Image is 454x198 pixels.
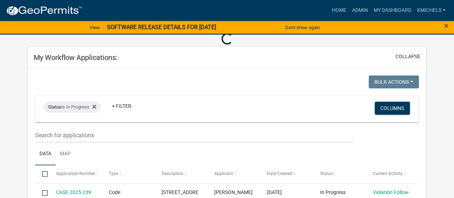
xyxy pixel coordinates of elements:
[162,171,183,176] span: Description
[329,4,349,17] a: Home
[207,165,260,183] datatable-header-cell: Applicant
[214,171,233,176] span: Applicant
[320,171,332,176] span: Status
[414,4,448,17] a: KMichels
[373,171,402,176] span: Current Activity
[320,189,345,195] span: In Progress
[106,100,137,112] a: + Filter
[214,189,253,195] span: Kevin Michels
[56,189,91,195] a: CASE-2025-239
[35,128,353,143] input: Search for applications
[267,189,282,195] span: 10/01/2025
[35,143,56,166] a: Data
[56,143,75,166] a: Map
[87,22,103,33] a: View
[313,165,366,183] datatable-header-cell: Status
[396,53,420,60] button: collapse
[107,24,216,31] strong: SOFTWARE RELEASE DETAILS FOR [DATE]
[366,165,418,183] datatable-header-cell: Current Activity
[35,165,49,183] datatable-header-cell: Select
[267,171,292,176] span: Date Created
[260,165,313,183] datatable-header-cell: Date Created
[444,21,449,31] span: ×
[56,171,95,176] span: Application Number
[375,102,410,115] button: Columns
[369,75,419,88] button: Bulk Actions
[444,22,449,30] button: Close
[155,165,207,183] datatable-header-cell: Description
[282,22,323,33] button: Don't show again
[109,171,118,176] span: Type
[48,104,61,110] span: Status
[349,4,370,17] a: Admin
[34,53,118,62] h5: My Workflow Applications:
[49,165,102,183] datatable-header-cell: Application Number
[44,101,100,113] div: is In Progress
[370,4,414,17] a: My Dashboard
[102,165,155,183] datatable-header-cell: Type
